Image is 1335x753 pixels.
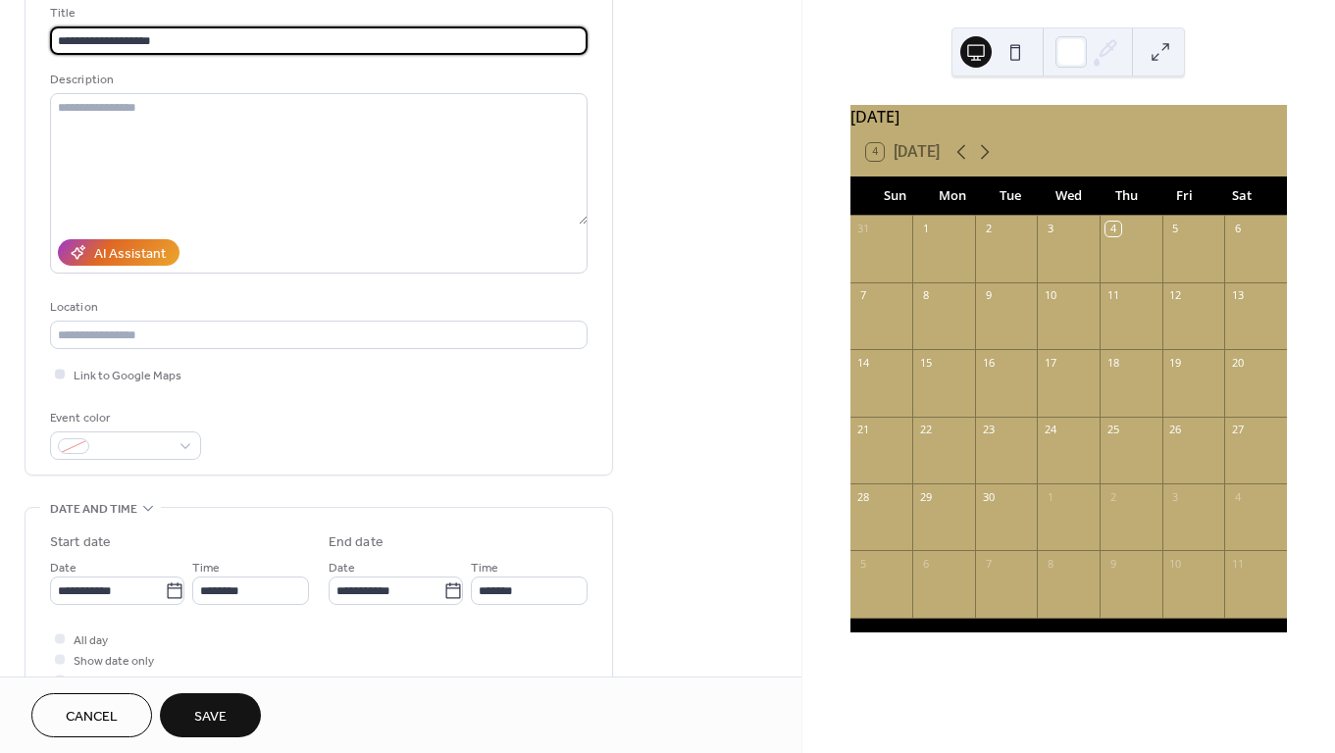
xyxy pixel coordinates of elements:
div: Description [50,70,584,90]
div: 28 [856,489,871,504]
div: Event color [50,408,197,428]
div: Mon [924,176,982,216]
span: Date [329,558,355,578]
div: 3 [1043,222,1057,236]
div: 8 [1043,556,1057,571]
div: 23 [981,423,996,437]
button: AI Assistant [58,239,180,266]
div: 31 [856,222,871,236]
div: 18 [1105,355,1120,370]
div: 5 [856,556,871,571]
div: 17 [1043,355,1057,370]
button: Cancel [31,693,152,737]
div: Thu [1098,176,1155,216]
div: 4 [1105,222,1120,236]
div: 9 [981,288,996,303]
div: 4 [1230,489,1245,504]
div: 21 [856,423,871,437]
div: 8 [918,288,933,303]
div: 20 [1230,355,1245,370]
div: 11 [1230,556,1245,571]
div: Tue [982,176,1040,216]
div: 15 [918,355,933,370]
div: 22 [918,423,933,437]
div: 16 [981,355,996,370]
span: Show date only [74,651,154,672]
div: 12 [1168,288,1183,303]
div: 19 [1168,355,1183,370]
div: 6 [1230,222,1245,236]
div: 2 [1105,489,1120,504]
span: All day [74,630,108,651]
div: 1 [918,222,933,236]
div: Wed [1040,176,1098,216]
div: 6 [918,556,933,571]
span: Cancel [66,707,118,728]
span: Hide end time [74,672,148,692]
div: Fri [1155,176,1213,216]
div: 27 [1230,423,1245,437]
div: Sat [1213,176,1271,216]
div: 10 [1168,556,1183,571]
div: 3 [1168,489,1183,504]
div: 26 [1168,423,1183,437]
div: 5 [1168,222,1183,236]
div: AI Assistant [94,244,166,265]
span: Save [194,707,227,728]
div: 25 [1105,423,1120,437]
div: 1 [1043,489,1057,504]
div: Title [50,3,584,24]
div: Sun [866,176,924,216]
div: 30 [981,489,996,504]
span: Time [192,558,220,578]
div: 9 [1105,556,1120,571]
div: 7 [981,556,996,571]
span: Date and time [50,499,137,520]
div: 14 [856,355,871,370]
div: Location [50,297,584,318]
div: End date [329,532,384,553]
div: [DATE] [850,105,1287,128]
div: 13 [1230,288,1245,303]
span: Date [50,558,77,578]
div: 7 [856,288,871,303]
span: Link to Google Maps [74,366,181,386]
span: Time [471,558,498,578]
div: 11 [1105,288,1120,303]
div: 2 [981,222,996,236]
button: Save [160,693,261,737]
div: 10 [1043,288,1057,303]
div: Start date [50,532,111,553]
div: 24 [1043,423,1057,437]
div: 29 [918,489,933,504]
